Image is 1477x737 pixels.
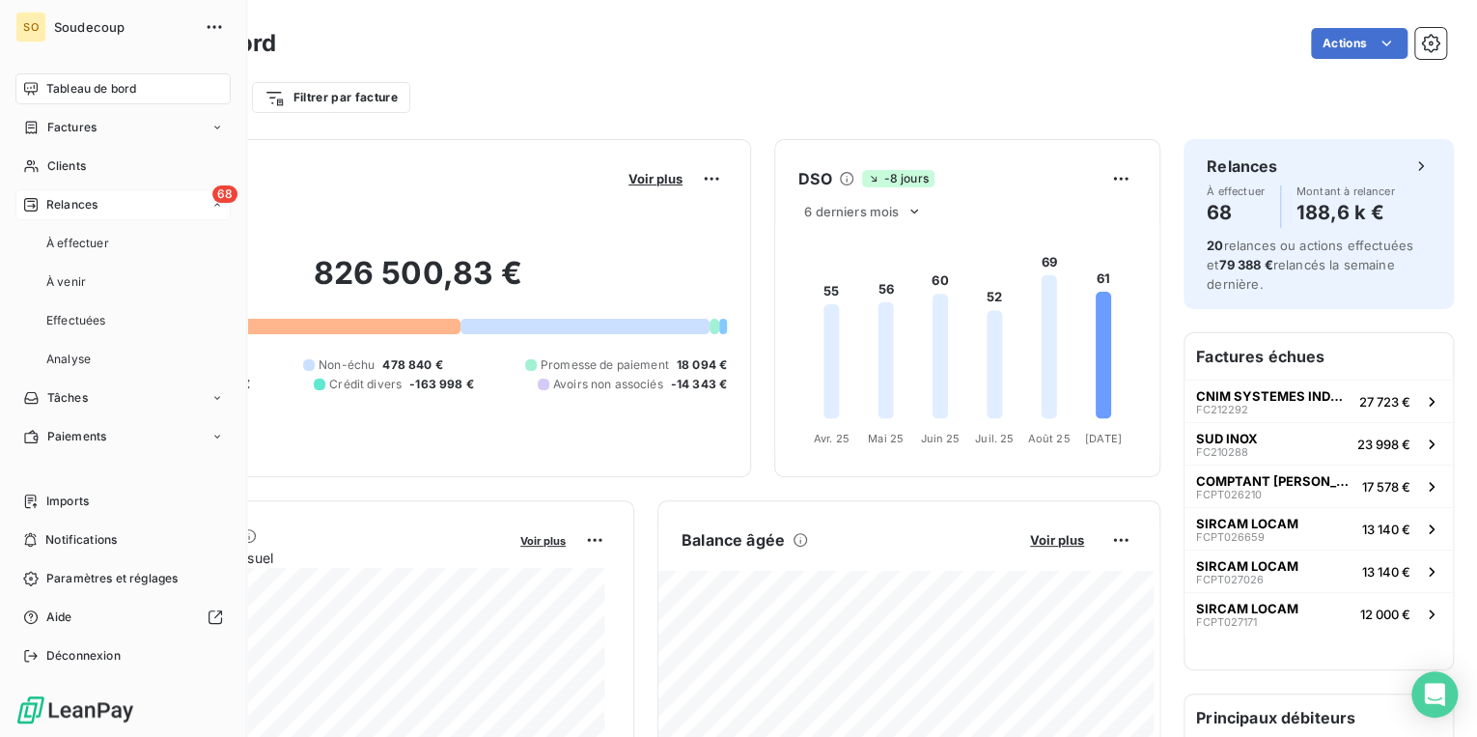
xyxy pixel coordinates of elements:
tspan: Mai 25 [868,432,904,445]
span: 12 000 € [1360,607,1410,622]
tspan: Juin 25 [920,432,960,445]
span: 68 [212,185,237,203]
span: Soudecoup [54,19,193,35]
span: FCPT026210 [1196,489,1262,500]
span: SIRCAM LOCAM [1196,601,1298,616]
button: SIRCAM LOCAMFCPT02665913 140 € [1184,507,1453,550]
span: 6 derniers mois [804,204,899,219]
button: SIRCAM LOCAMFCPT02702613 140 € [1184,550,1453,592]
span: Imports [46,493,89,510]
tspan: Avr. 25 [814,432,850,445]
span: À effectuer [1207,185,1265,197]
span: Voir plus [1030,532,1084,548]
span: Chiffre d'affaires mensuel [109,548,507,568]
button: SIRCAM LOCAMFCPT02717112 000 € [1184,592,1453,635]
div: Open Intercom Messenger [1411,671,1458,718]
span: Crédit divers [329,376,402,393]
span: Paiements [47,428,106,445]
span: FCPT027026 [1196,574,1264,585]
h6: Relances [1207,155,1277,178]
span: 13 140 € [1362,564,1410,580]
span: 18 094 € [677,356,727,374]
h4: 188,6 k € [1296,197,1395,228]
span: SIRCAM LOCAM [1196,558,1298,574]
span: COMPTANT [PERSON_NAME] [1196,473,1354,489]
button: CNIM SYSTEMES INDUSTRIELS LA SEYNEFC21229227 723 € [1184,380,1453,422]
span: SIRCAM LOCAM [1196,516,1298,531]
button: SUD INOXFC21028823 998 € [1184,422,1453,465]
span: Effectuées [46,312,106,329]
span: Notifications [45,531,117,549]
span: À venir [46,273,86,291]
span: FCPT027171 [1196,616,1257,628]
a: Aide [15,602,231,633]
tspan: Juil. 25 [975,432,1014,445]
span: Déconnexion [46,647,121,665]
span: 20 [1207,238,1223,253]
button: Actions [1311,28,1407,59]
span: -14 343 € [671,376,727,393]
span: Analyse [46,351,91,368]
span: Voir plus [520,534,566,548]
tspan: [DATE] [1085,432,1122,445]
div: SO [15,12,46,43]
h6: Factures échues [1184,333,1453,380]
h6: DSO [798,167,831,190]
span: Voir plus [628,171,683,186]
span: CNIM SYSTEMES INDUSTRIELS LA SEYNE [1196,388,1352,404]
span: relances ou actions effectuées et relancés la semaine dernière. [1207,238,1413,292]
h6: Balance âgée [682,528,785,552]
button: Voir plus [623,170,688,187]
span: Aide [46,609,72,626]
img: Logo LeanPay [15,694,135,725]
span: FC210288 [1196,446,1248,458]
span: Tâches [47,389,88,407]
span: Relances [46,196,98,213]
tspan: Août 25 [1027,432,1070,445]
h2: 826 500,83 € [109,254,727,312]
button: COMPTANT [PERSON_NAME]FCPT02621017 578 € [1184,465,1453,507]
span: 23 998 € [1357,437,1410,452]
span: Tableau de bord [46,80,136,98]
span: 27 723 € [1359,394,1410,410]
span: À effectuer [46,235,109,252]
span: 79 388 € [1218,257,1272,272]
span: Promesse de paiement [541,356,669,374]
span: 13 140 € [1362,522,1410,537]
span: -163 998 € [409,376,474,393]
span: FC212292 [1196,404,1248,415]
span: Non-échu [319,356,375,374]
span: Clients [47,157,86,175]
button: Voir plus [1024,531,1090,549]
button: Filtrer par facture [252,82,410,113]
h4: 68 [1207,197,1265,228]
span: -8 jours [862,170,934,187]
span: 17 578 € [1362,479,1410,495]
span: Factures [47,119,97,136]
span: FCPT026659 [1196,531,1265,543]
span: 478 840 € [382,356,442,374]
span: Avoirs non associés [553,376,663,393]
button: Voir plus [515,531,571,549]
span: Montant à relancer [1296,185,1395,197]
span: Paramètres et réglages [46,570,178,587]
span: SUD INOX [1196,431,1258,446]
